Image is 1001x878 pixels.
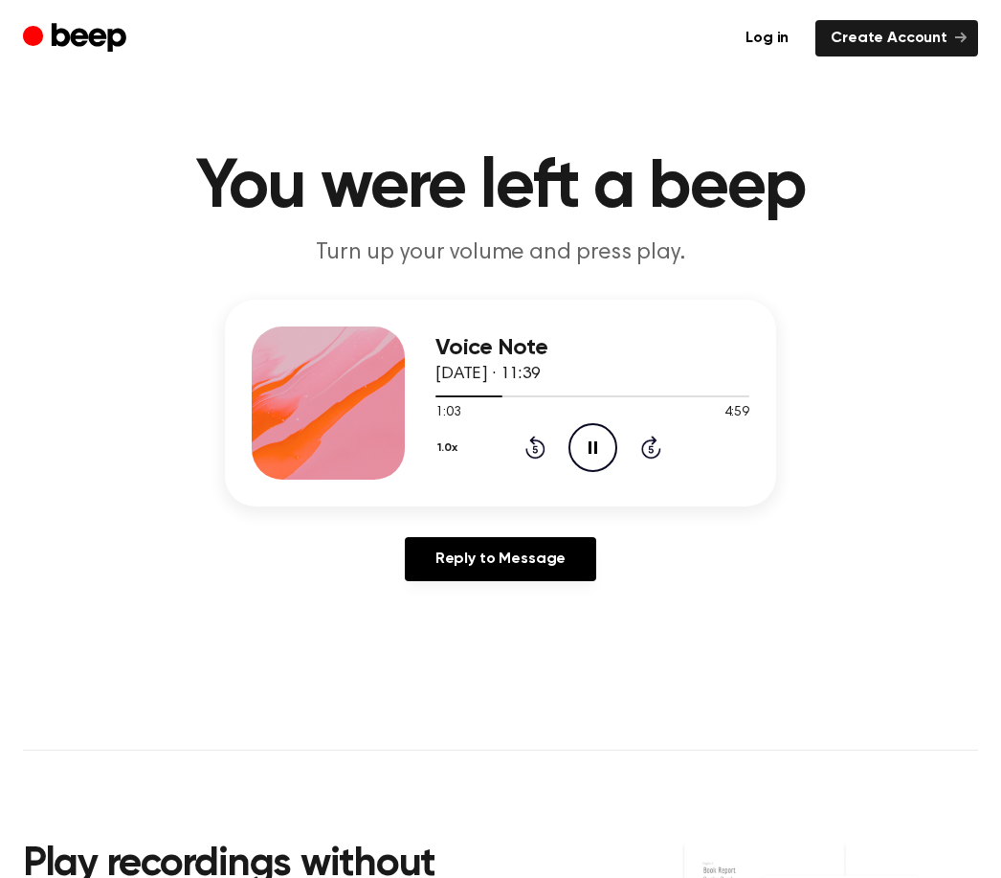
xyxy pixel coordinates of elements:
span: 4:59 [724,403,749,423]
h1: You were left a beep [23,153,978,222]
p: Turn up your volume and press play. [133,237,868,269]
button: 1.0x [435,432,465,464]
a: Beep [23,20,131,57]
span: [DATE] · 11:39 [435,366,541,383]
a: Log in [730,20,804,56]
span: 1:03 [435,403,460,423]
a: Create Account [815,20,978,56]
a: Reply to Message [405,537,596,581]
h3: Voice Note [435,335,749,361]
